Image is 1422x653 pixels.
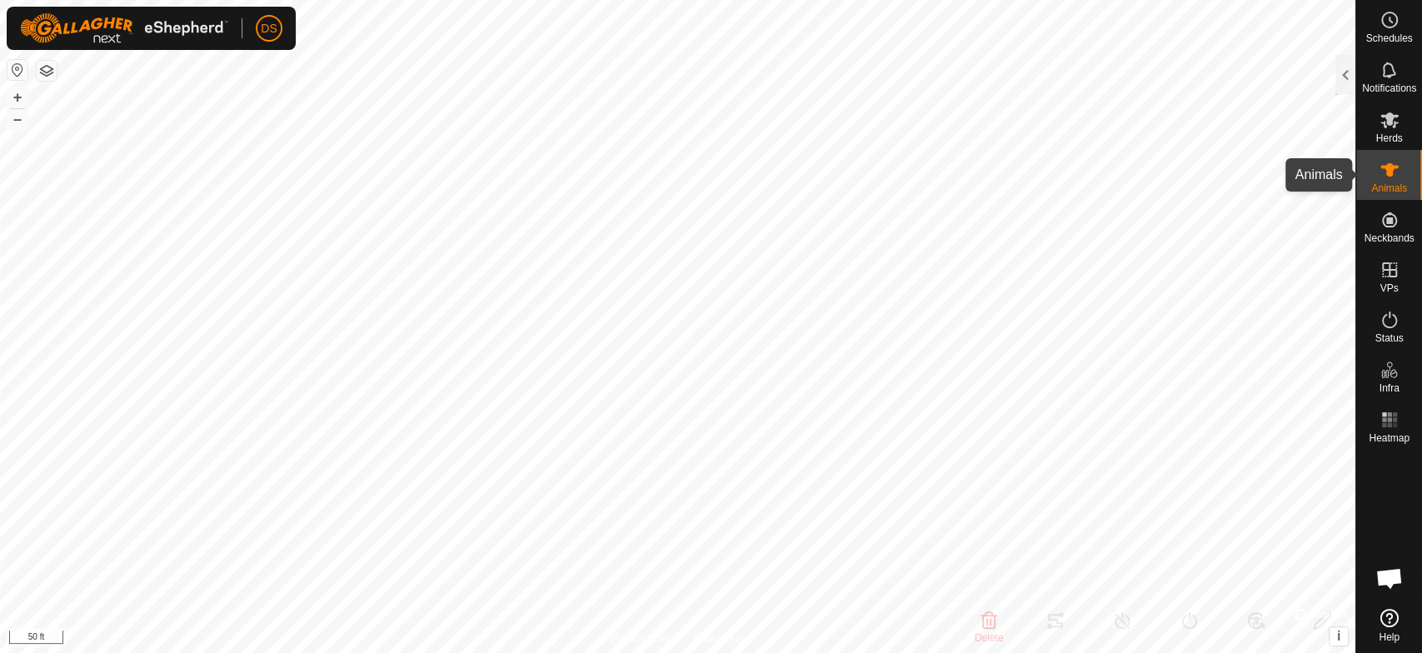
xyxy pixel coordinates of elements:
a: Privacy Policy [611,631,674,646]
span: Heatmap [1369,433,1410,443]
span: Notifications [1362,83,1416,93]
span: DS [261,20,277,37]
div: Open chat [1365,553,1415,603]
button: i [1330,627,1348,646]
img: Gallagher Logo [20,13,228,43]
button: + [7,87,27,107]
span: i [1337,629,1340,643]
span: Schedules [1365,33,1412,43]
span: Help [1379,632,1400,642]
a: Contact Us [694,631,743,646]
button: Reset Map [7,60,27,80]
span: VPs [1380,283,1398,293]
button: Map Layers [37,61,57,81]
span: Animals [1371,183,1407,193]
span: Neckbands [1364,233,1414,243]
span: Status [1375,333,1403,343]
a: Help [1356,602,1422,649]
button: – [7,109,27,129]
span: Infra [1379,383,1399,393]
span: Herds [1375,133,1402,143]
